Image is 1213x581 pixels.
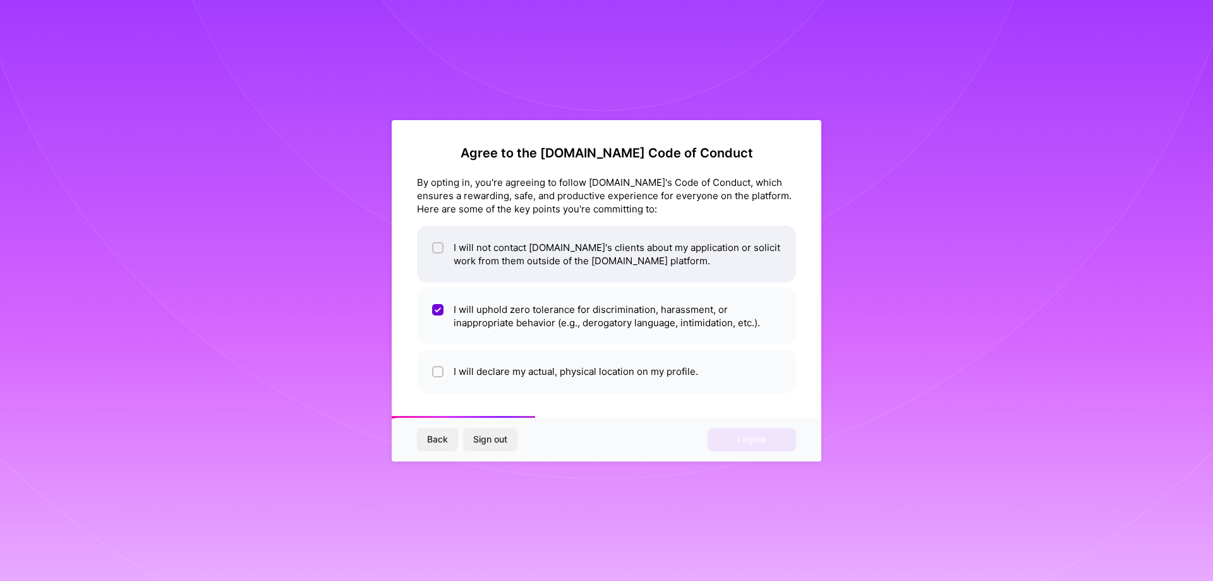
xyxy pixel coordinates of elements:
[417,350,796,393] li: I will declare my actual, physical location on my profile.
[417,145,796,161] h2: Agree to the [DOMAIN_NAME] Code of Conduct
[427,433,448,446] span: Back
[417,428,458,451] button: Back
[463,428,517,451] button: Sign out
[417,176,796,216] div: By opting in, you're agreeing to follow [DOMAIN_NAME]'s Code of Conduct, which ensures a rewardin...
[417,288,796,345] li: I will uphold zero tolerance for discrimination, harassment, or inappropriate behavior (e.g., der...
[417,226,796,283] li: I will not contact [DOMAIN_NAME]'s clients about my application or solicit work from them outside...
[473,433,507,446] span: Sign out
